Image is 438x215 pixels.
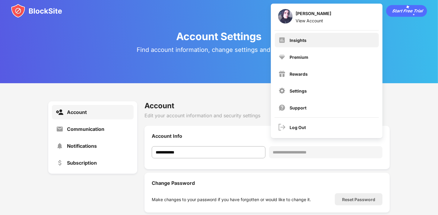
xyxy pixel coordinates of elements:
img: settings-account-active.svg [56,109,63,116]
div: Notifications [67,143,97,149]
img: menu-insights.svg [278,36,286,44]
div: Edit your account information and security settings [144,112,390,119]
img: settings-subscription.svg [56,159,63,166]
div: Rewards [290,71,308,77]
div: Subscription [67,160,97,166]
img: settings-notifications.svg [56,142,63,150]
img: ACg8ocJzwR0CYNeMSvd25Me6BUrGA9CwwYGVJwnGqOltWKUS_L43WphV=s96-c [278,9,293,24]
img: settings-communication.svg [56,125,63,133]
a: Communication [52,122,134,136]
div: Change Password [152,180,382,186]
img: premium.svg [278,53,286,61]
div: Communication [67,126,104,132]
div: Insights [290,38,307,43]
img: blocksite-icon.svg [11,4,62,18]
div: Log Out [290,125,306,130]
img: logout.svg [278,124,286,131]
div: animation [386,5,427,17]
a: Notifications [52,139,134,153]
img: support.svg [278,104,286,111]
div: Find account information, change settings and lots more! [137,46,301,53]
div: Account [144,101,390,110]
div: Support [290,105,307,110]
div: View Account [296,18,331,23]
div: Make changes to your password if you have forgotten or would like to change it. [152,197,311,202]
div: Account Settings [176,30,262,43]
div: Account Info [152,133,382,139]
img: menu-settings.svg [278,87,286,94]
div: Reset Password [342,197,375,202]
a: Account [52,105,134,119]
div: Premium [290,55,309,60]
a: Subscription [52,156,134,170]
div: Account [67,109,87,115]
div: Settings [290,88,307,93]
img: menu-rewards.svg [278,70,286,77]
div: [PERSON_NAME] [296,11,331,18]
